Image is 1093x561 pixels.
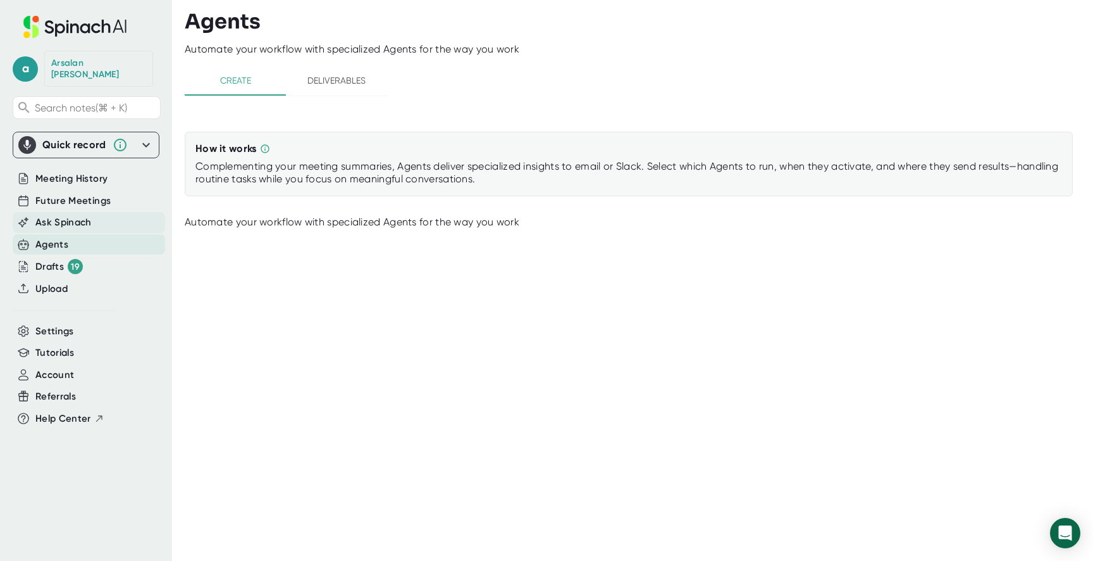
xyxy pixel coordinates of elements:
[195,160,1062,186] div: Complementing your meeting summaries, Agents deliver specialized insights to email or Slack. Sele...
[35,368,74,382] button: Account
[185,43,1093,56] div: Automate your workflow with specialized Agents for the way you work
[35,259,83,274] div: Drafts
[35,412,104,426] button: Help Center
[35,194,111,208] button: Future Meetings
[35,412,91,426] span: Help Center
[51,58,146,80] div: Arsalan Zaidi
[35,102,127,114] span: Search notes (⌘ + K)
[192,73,278,89] span: Create
[13,56,38,82] span: a
[185,216,1073,229] div: Automate your workflow with specialized Agents for the way you work
[185,9,261,34] h3: Agents
[35,389,76,404] button: Referrals
[35,282,68,296] button: Upload
[35,346,74,360] button: Tutorials
[35,237,68,252] button: Agents
[35,259,83,274] button: Drafts 19
[260,144,270,154] svg: Complementing your meeting summaries, Agents deliver specialized insights to email or Slack. Sele...
[35,215,92,230] button: Ask Spinach
[35,172,108,186] button: Meeting History
[293,73,380,89] span: Deliverables
[195,142,257,155] div: How it works
[1050,518,1080,548] div: Open Intercom Messenger
[18,132,154,158] div: Quick record
[35,324,74,339] button: Settings
[42,139,106,151] div: Quick record
[68,259,83,274] div: 19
